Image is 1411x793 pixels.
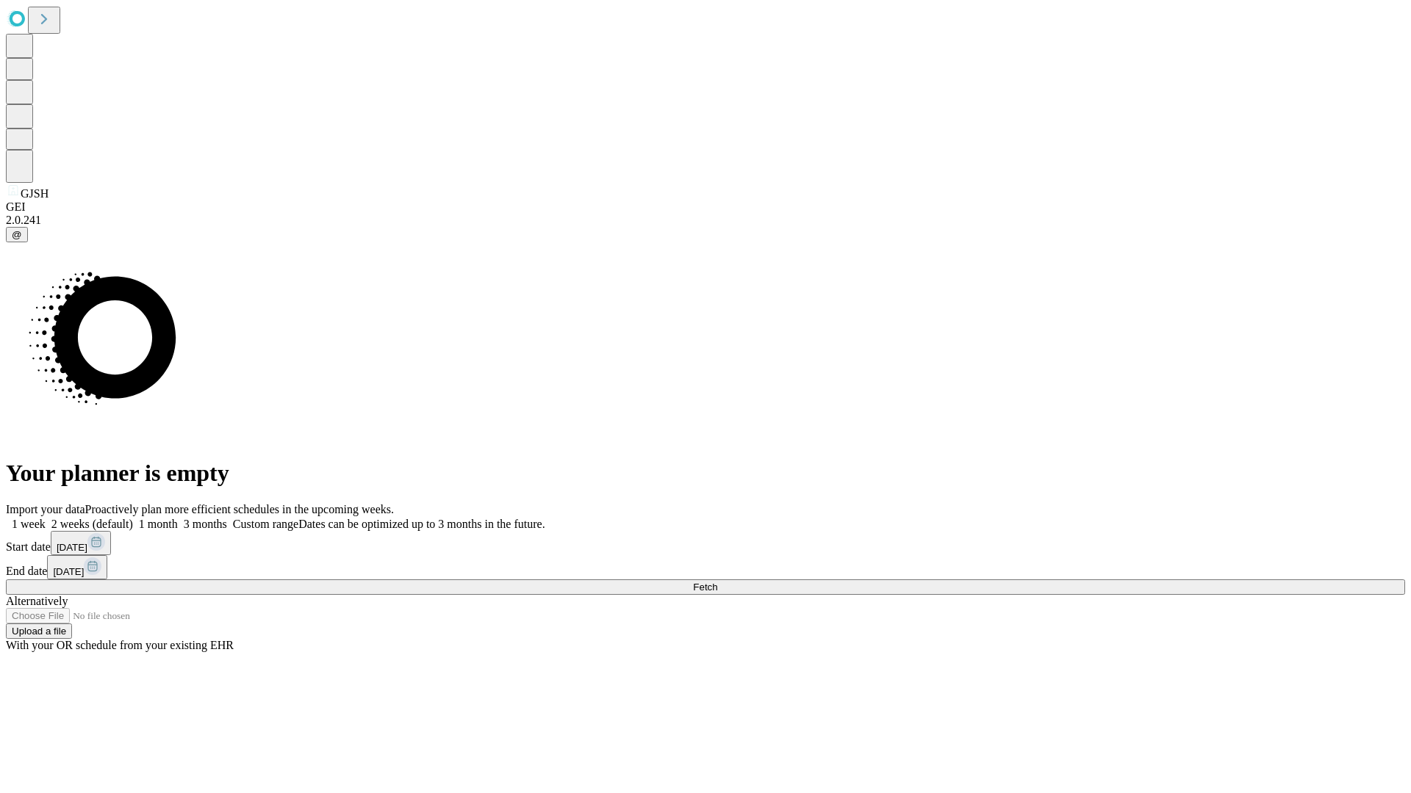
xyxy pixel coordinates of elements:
button: [DATE] [47,555,107,579]
span: 1 week [12,518,46,530]
div: 2.0.241 [6,214,1405,227]
button: @ [6,227,28,242]
div: End date [6,555,1405,579]
button: [DATE] [51,531,111,555]
span: 3 months [184,518,227,530]
div: GEI [6,200,1405,214]
button: Fetch [6,579,1405,595]
span: Fetch [693,582,717,593]
span: Proactively plan more efficient schedules in the upcoming weeks. [85,503,394,515]
span: Import your data [6,503,85,515]
span: 2 weeks (default) [51,518,133,530]
h1: Your planner is empty [6,460,1405,487]
span: 1 month [139,518,178,530]
span: With your OR schedule from your existing EHR [6,639,234,651]
button: Upload a file [6,623,72,639]
span: Custom range [233,518,298,530]
span: Dates can be optimized up to 3 months in the future. [298,518,545,530]
div: Start date [6,531,1405,555]
span: [DATE] [57,542,87,553]
span: GJSH [21,187,49,200]
span: @ [12,229,22,240]
span: [DATE] [53,566,84,577]
span: Alternatively [6,595,68,607]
